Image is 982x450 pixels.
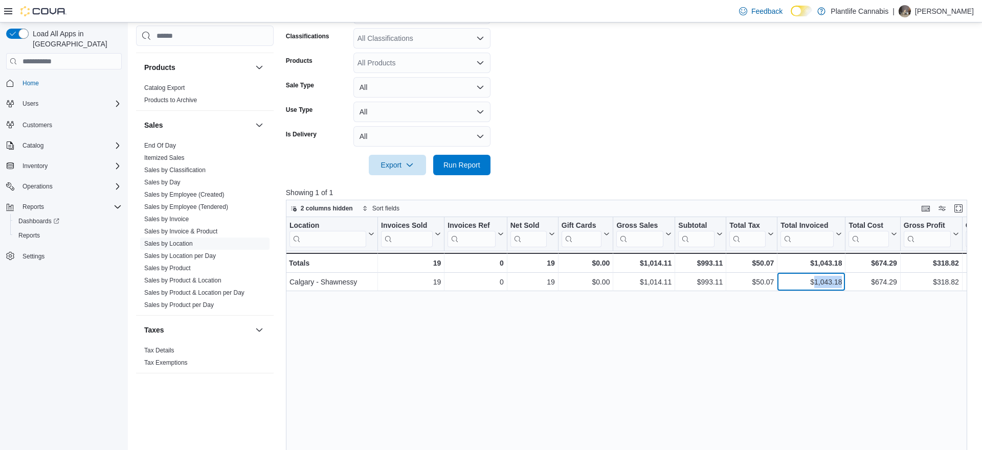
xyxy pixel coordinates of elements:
[780,276,842,288] div: $1,043.18
[729,221,766,247] div: Total Tax
[904,257,959,269] div: $318.82
[144,289,244,296] a: Sales by Product & Location per Day
[23,182,53,191] span: Operations
[616,221,663,247] div: Gross Sales
[10,214,126,228] a: Dashboards
[904,276,959,288] div: $318.82
[381,221,441,247] button: Invoices Sold
[14,215,122,227] span: Dashboards
[780,221,834,247] div: Total Invoiced
[23,100,38,108] span: Users
[2,117,126,132] button: Customers
[144,277,221,284] a: Sales by Product & Location
[18,160,52,172] button: Inventory
[443,160,480,170] span: Run Report
[144,359,188,366] a: Tax Exemptions
[358,202,404,215] button: Sort fields
[144,301,214,309] a: Sales by Product per Day
[289,221,366,231] div: Location
[729,276,774,288] div: $50.07
[2,138,126,153] button: Catalog
[2,249,126,264] button: Settings
[18,231,40,240] span: Reports
[729,221,774,247] button: Total Tax
[144,167,206,174] a: Sales by Classification
[144,179,181,186] a: Sales by Day
[353,77,490,98] button: All
[780,221,842,247] button: Total Invoiced
[286,202,357,215] button: 2 columns hidden
[144,203,228,210] a: Sales by Employee (Tendered)
[14,229,44,242] a: Reports
[369,155,426,175] button: Export
[616,257,672,269] div: $1,014.11
[448,221,495,231] div: Invoices Ref
[20,6,66,16] img: Cova
[616,276,672,288] div: $1,014.11
[791,6,812,16] input: Dark Mode
[678,221,715,231] div: Subtotal
[448,221,503,247] button: Invoices Ref
[18,160,122,172] span: Inventory
[448,221,495,247] div: Invoices Ref
[136,344,274,373] div: Taxes
[289,221,374,247] button: Location
[381,221,433,247] div: Invoices Sold
[14,229,122,242] span: Reports
[904,221,959,247] button: Gross Profit
[510,221,547,231] div: Net Sold
[289,221,366,247] div: Location
[562,221,610,247] button: Gift Cards
[448,276,503,288] div: 0
[286,106,313,114] label: Use Type
[144,141,176,150] span: End Of Day
[476,34,484,42] button: Open list of options
[791,16,791,17] span: Dark Mode
[381,276,441,288] div: 19
[144,154,185,161] a: Itemized Sales
[849,257,897,269] div: $674.29
[144,216,189,223] a: Sales by Invoice
[892,5,895,17] p: |
[616,221,663,231] div: Gross Sales
[562,276,610,288] div: $0.00
[729,221,766,231] div: Total Tax
[144,215,189,223] span: Sales by Invoice
[301,204,353,212] span: 2 columns hidden
[289,257,374,269] div: Totals
[510,257,555,269] div: 19
[144,62,251,73] button: Products
[23,141,43,150] span: Catalog
[144,97,197,104] a: Products to Archive
[286,81,314,89] label: Sale Type
[18,201,122,213] span: Reports
[6,72,122,290] nav: Complex example
[144,325,251,335] button: Taxes
[23,162,48,170] span: Inventory
[678,257,723,269] div: $993.11
[751,6,783,16] span: Feedback
[780,257,842,269] div: $1,043.18
[289,276,374,288] div: Calgary - Shawnessy
[144,84,185,91] a: Catalog Export
[144,120,163,130] h3: Sales
[286,187,974,198] p: Showing 1 of 1
[18,217,59,225] span: Dashboards
[18,180,57,193] button: Operations
[144,346,174,354] span: Tax Details
[562,221,602,231] div: Gift Cards
[372,204,399,212] span: Sort fields
[510,221,547,247] div: Net Sold
[476,59,484,67] button: Open list of options
[253,119,265,131] button: Sales
[849,276,897,288] div: $674.29
[678,276,723,288] div: $993.11
[2,179,126,194] button: Operations
[144,264,191,272] span: Sales by Product
[448,257,503,269] div: 0
[136,82,274,110] div: Products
